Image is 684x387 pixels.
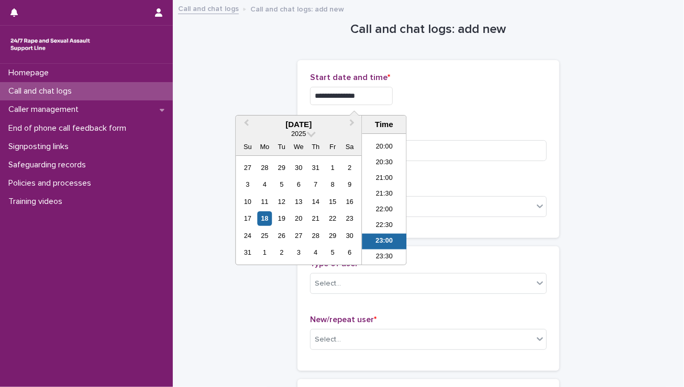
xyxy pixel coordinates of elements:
li: 21:30 [362,187,406,202]
li: 20:00 [362,140,406,155]
div: Choose Tuesday, August 5th, 2025 [274,177,289,191]
li: 20:30 [362,155,406,171]
span: Type of user [310,259,361,268]
div: Th [308,140,323,154]
div: Choose Sunday, August 24th, 2025 [240,229,255,243]
div: Su [240,140,255,154]
div: Mo [258,140,272,154]
div: Choose Friday, August 1st, 2025 [326,161,340,175]
p: Homepage [4,68,57,78]
div: Choose Sunday, August 31st, 2025 [240,245,255,259]
div: Choose Wednesday, July 30th, 2025 [292,161,306,175]
div: month 2025-08 [239,159,358,261]
div: Choose Friday, August 22nd, 2025 [326,211,340,225]
div: Choose Saturday, September 6th, 2025 [343,245,357,259]
p: Caller management [4,105,87,115]
div: Choose Thursday, September 4th, 2025 [308,245,323,259]
div: Choose Monday, August 11th, 2025 [258,195,272,209]
div: Choose Sunday, August 17th, 2025 [240,211,255,225]
div: Choose Thursday, July 31st, 2025 [308,161,323,175]
div: Select... [315,334,341,345]
li: 22:00 [362,202,406,218]
div: Choose Tuesday, August 12th, 2025 [274,195,289,209]
li: 23:30 [362,249,406,265]
li: 22:30 [362,218,406,234]
p: Call and chat logs [4,86,80,96]
div: Tu [274,140,289,154]
div: Choose Thursday, August 28th, 2025 [308,229,323,243]
p: Policies and processes [4,178,100,188]
span: Start date and time [310,73,390,82]
div: Choose Monday, August 4th, 2025 [258,177,272,191]
p: Safeguarding records [4,160,94,170]
div: [DATE] [236,120,361,129]
div: Choose Wednesday, September 3rd, 2025 [292,245,306,259]
div: Choose Monday, July 28th, 2025 [258,161,272,175]
div: Choose Monday, September 1st, 2025 [258,245,272,259]
div: Choose Sunday, July 27th, 2025 [240,161,255,175]
div: Choose Tuesday, September 2nd, 2025 [274,245,289,259]
div: Select... [315,278,341,289]
div: We [292,140,306,154]
li: 23:00 [362,234,406,249]
div: Choose Wednesday, August 6th, 2025 [292,177,306,191]
div: Choose Friday, August 15th, 2025 [326,195,340,209]
div: Choose Monday, August 18th, 2025 [258,211,272,225]
h1: Call and chat logs: add new [297,22,559,37]
div: Choose Thursday, August 14th, 2025 [308,195,323,209]
div: Choose Tuesday, July 29th, 2025 [274,161,289,175]
p: Call and chat logs: add new [250,3,344,14]
span: 2025 [291,130,306,138]
div: Choose Friday, September 5th, 2025 [326,245,340,259]
div: Choose Thursday, August 21st, 2025 [308,211,323,225]
div: Choose Friday, August 8th, 2025 [326,177,340,191]
div: Choose Saturday, August 23rd, 2025 [343,211,357,225]
p: End of phone call feedback form [4,123,135,133]
div: Choose Wednesday, August 27th, 2025 [292,229,306,243]
div: Choose Saturday, August 9th, 2025 [343,177,357,191]
div: Sa [343,140,357,154]
div: Choose Sunday, August 10th, 2025 [240,195,255,209]
div: Choose Sunday, August 3rd, 2025 [240,177,255,191]
div: Choose Monday, August 25th, 2025 [258,229,272,243]
div: Choose Saturday, August 16th, 2025 [343,195,357,209]
div: Choose Friday, August 29th, 2025 [326,229,340,243]
p: Signposting links [4,142,77,152]
p: Training videos [4,197,71,207]
div: Choose Tuesday, August 19th, 2025 [274,211,289,225]
div: Choose Tuesday, August 26th, 2025 [274,229,289,243]
a: Call and chat logs [178,2,239,14]
img: rhQMoQhaT3yELyF149Cw [8,34,92,55]
button: Next Month [345,117,361,133]
div: Choose Wednesday, August 13th, 2025 [292,195,306,209]
div: Choose Saturday, August 2nd, 2025 [343,161,357,175]
div: Choose Thursday, August 7th, 2025 [308,177,323,191]
div: Time [365,120,403,129]
li: 21:00 [362,171,406,187]
div: Fr [326,140,340,154]
div: Choose Saturday, August 30th, 2025 [343,229,357,243]
div: Choose Wednesday, August 20th, 2025 [292,211,306,225]
span: New/repeat user [310,315,377,324]
button: Previous Month [237,117,253,133]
